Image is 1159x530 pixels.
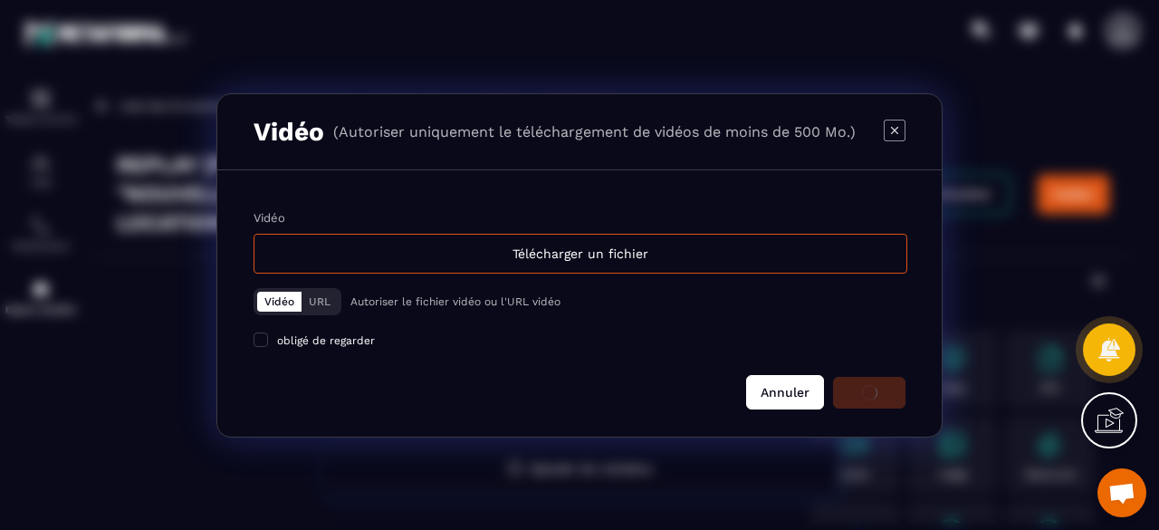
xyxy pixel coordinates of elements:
[1097,468,1146,517] a: Ouvrir le chat
[302,292,338,312] button: URL
[746,375,824,410] button: Annuler
[254,211,285,225] label: Vidéo
[257,292,302,312] button: Vidéo
[333,123,856,140] p: (Autoriser uniquement le téléchargement de vidéos de moins de 500 Mo.)
[277,334,375,347] span: obligé de regarder
[254,117,324,147] h3: Vidéo
[254,234,907,274] div: Télécharger un fichier
[350,295,560,308] p: Autoriser le fichier vidéo ou l'URL vidéo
